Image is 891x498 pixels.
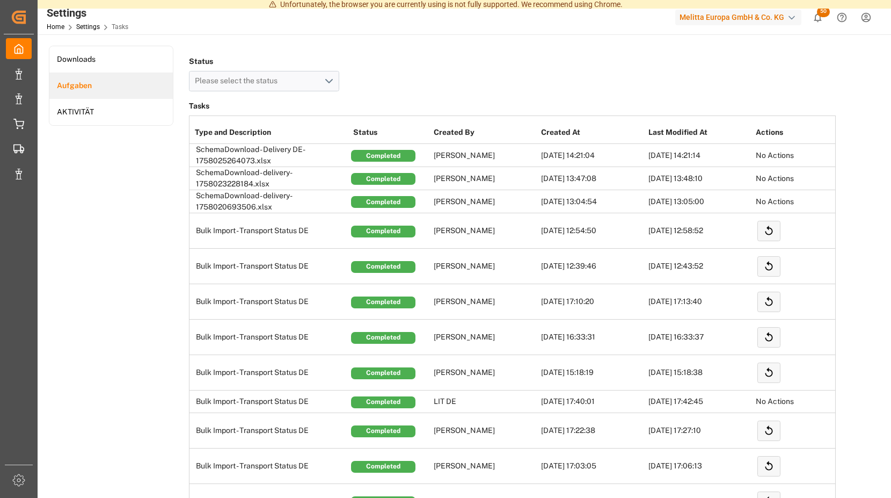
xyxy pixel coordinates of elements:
[817,6,830,17] span: 50
[351,396,415,408] div: Completed
[47,23,64,31] a: Home
[806,5,830,30] button: show 50 new notifications
[675,10,801,25] div: Melitta Europa GmbH & Co. KG
[538,167,646,190] td: [DATE] 13:47:08
[538,413,646,449] td: [DATE] 17:22:38
[195,76,283,85] span: Please select the status
[351,261,415,273] div: Completed
[830,5,854,30] button: Help Center
[351,425,415,437] div: Completed
[431,449,538,484] td: [PERSON_NAME]
[351,297,415,308] div: Completed
[431,167,538,190] td: [PERSON_NAME]
[189,99,836,114] h3: Tasks
[189,391,350,413] td: Bulk Import - Transport Status DE
[189,121,350,144] th: Type and Description
[431,190,538,213] td: [PERSON_NAME]
[538,121,646,144] th: Created At
[351,367,415,379] div: Completed
[431,121,538,144] th: Created By
[646,213,753,249] td: [DATE] 12:58:52
[189,320,350,355] td: Bulk Import - Transport Status DE
[431,391,538,413] td: LIT DE
[646,413,753,449] td: [DATE] 17:27:10
[646,190,753,213] td: [DATE] 13:05:00
[431,249,538,284] td: [PERSON_NAME]
[49,99,173,125] a: AKTIVITÄT
[675,7,806,27] button: Melitta Europa GmbH & Co. KG
[538,144,646,167] td: [DATE] 14:21:04
[646,167,753,190] td: [DATE] 13:48:10
[49,46,173,73] a: Downloads
[538,249,646,284] td: [DATE] 12:39:46
[351,226,415,237] div: Completed
[756,174,794,183] span: No Actions
[538,284,646,320] td: [DATE] 17:10:20
[756,197,794,206] span: No Actions
[189,71,339,91] button: open menu
[646,249,753,284] td: [DATE] 12:43:52
[538,320,646,355] td: [DATE] 16:33:31
[189,355,350,391] td: Bulk Import - Transport Status DE
[351,332,415,344] div: Completed
[189,449,350,484] td: Bulk Import - Transport Status DE
[753,121,860,144] th: Actions
[189,54,339,69] h4: Status
[646,284,753,320] td: [DATE] 17:13:40
[350,121,431,144] th: Status
[538,449,646,484] td: [DATE] 17:03:05
[351,173,415,185] div: Completed
[646,144,753,167] td: [DATE] 14:21:14
[351,196,415,208] div: Completed
[538,355,646,391] td: [DATE] 15:18:19
[189,249,350,284] td: Bulk Import - Transport Status DE
[431,284,538,320] td: [PERSON_NAME]
[189,284,350,320] td: Bulk Import - Transport Status DE
[756,397,794,406] span: No Actions
[189,144,350,167] td: SchemaDownload - Delivery DE-1758025264073.xlsx
[351,461,415,473] div: Completed
[351,150,415,162] div: Completed
[431,213,538,249] td: [PERSON_NAME]
[431,413,538,449] td: [PERSON_NAME]
[431,320,538,355] td: [PERSON_NAME]
[646,320,753,355] td: [DATE] 16:33:37
[189,190,350,213] td: SchemaDownload - delivery-1758020693506.xlsx
[646,121,753,144] th: Last Modified At
[538,190,646,213] td: [DATE] 13:04:54
[538,213,646,249] td: [DATE] 12:54:50
[431,355,538,391] td: [PERSON_NAME]
[189,413,350,449] td: Bulk Import - Transport Status DE
[189,213,350,249] td: Bulk Import - Transport Status DE
[49,73,173,99] a: Aufgaben
[646,355,753,391] td: [DATE] 15:18:38
[189,167,350,190] td: SchemaDownload - delivery-1758023228184.xlsx
[431,144,538,167] td: [PERSON_NAME]
[646,449,753,484] td: [DATE] 17:06:13
[76,23,100,31] a: Settings
[538,391,646,413] td: [DATE] 17:40:01
[646,391,753,413] td: [DATE] 17:42:45
[756,151,794,160] span: No Actions
[47,5,128,21] div: Settings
